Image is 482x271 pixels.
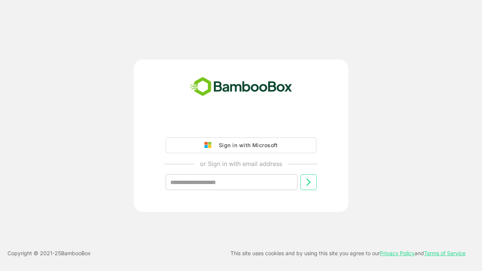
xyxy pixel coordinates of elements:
a: Terms of Service [424,250,465,256]
p: or Sign in with email address [200,159,282,168]
iframe: Sign in with Google Button [162,116,320,133]
a: Privacy Policy [380,250,415,256]
img: google [204,142,215,149]
div: Sign in with Microsoft [215,140,278,150]
button: Sign in with Microsoft [166,137,316,153]
p: This site uses cookies and by using this site you agree to our and [230,249,465,258]
img: bamboobox [186,75,296,99]
p: Copyright © 2021- 25 BambooBox [8,249,91,258]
